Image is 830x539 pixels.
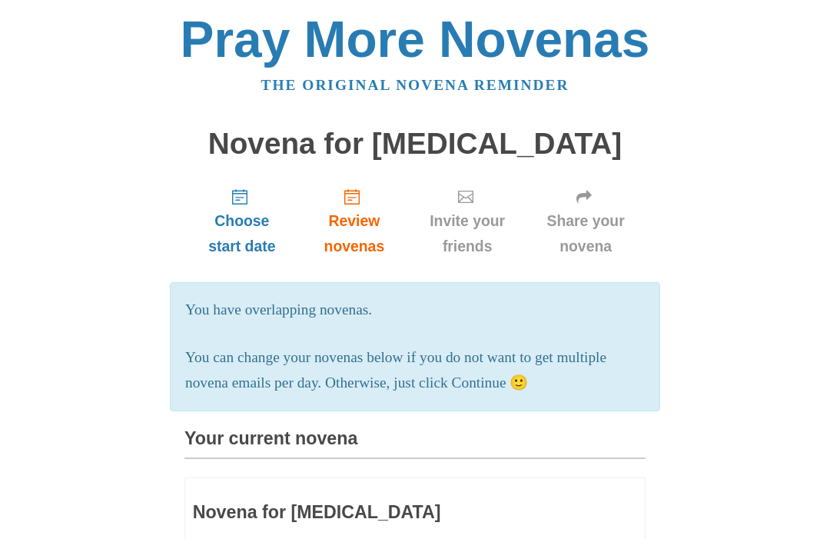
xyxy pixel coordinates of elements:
span: Share your novena [541,208,630,259]
span: Review novenas [315,208,393,259]
a: Choose start date [184,175,300,267]
h3: Novena for [MEDICAL_DATA] [193,503,548,523]
a: Invite your friends [409,175,526,267]
p: You can change your novenas below if you do not want to get multiple novena emails per day. Other... [185,345,645,396]
h3: Your current novena [184,429,646,459]
h1: Novena for [MEDICAL_DATA] [184,128,646,161]
span: Choose start date [200,208,284,259]
p: You have overlapping novenas. [185,298,645,323]
a: Review novenas [300,175,409,267]
a: The original novena reminder [261,77,569,93]
span: Invite your friends [424,208,510,259]
a: Pray More Novenas [181,11,650,68]
a: Share your novena [526,175,646,267]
